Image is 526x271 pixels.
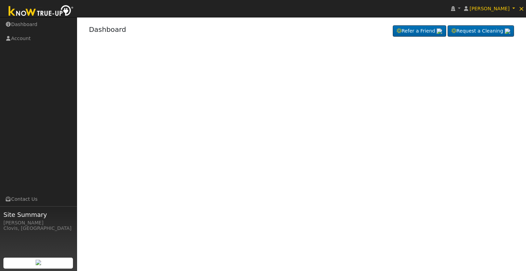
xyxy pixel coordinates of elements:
img: Know True-Up [5,4,77,19]
a: Request a Cleaning [448,25,514,37]
span: Site Summary [3,210,73,219]
span: [PERSON_NAME] [469,6,510,11]
a: Refer a Friend [393,25,446,37]
div: Clovis, [GEOGRAPHIC_DATA] [3,225,73,232]
img: retrieve [505,28,510,34]
div: [PERSON_NAME] [3,219,73,226]
a: Dashboard [89,25,126,34]
span: × [518,4,524,13]
img: retrieve [437,28,442,34]
img: retrieve [36,260,41,265]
